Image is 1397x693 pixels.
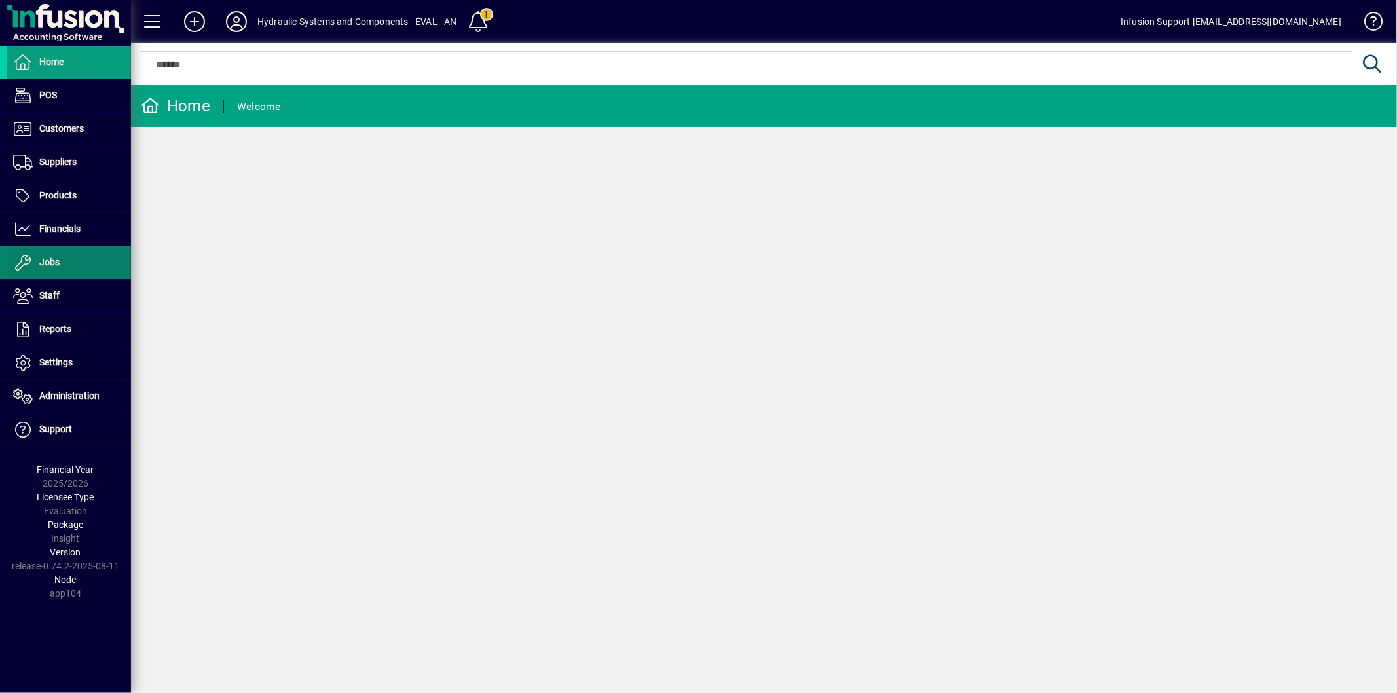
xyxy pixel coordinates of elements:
span: Customers [39,123,84,134]
a: Financials [7,213,131,246]
span: Staff [39,290,60,301]
button: Profile [215,10,257,33]
a: Reports [7,313,131,346]
div: Home [141,96,210,117]
span: Administration [39,390,100,401]
span: Package [48,519,83,530]
a: POS [7,79,131,112]
a: Settings [7,346,131,379]
span: Home [39,56,64,67]
span: Reports [39,324,71,334]
button: Add [174,10,215,33]
span: Version [50,547,81,557]
span: Node [55,574,77,585]
a: Products [7,179,131,212]
span: Financials [39,223,81,234]
span: Settings [39,357,73,367]
a: Support [7,413,131,446]
span: Support [39,424,72,434]
span: Licensee Type [37,492,94,502]
span: Suppliers [39,157,77,167]
span: Jobs [39,257,60,267]
a: Administration [7,380,131,413]
div: Infusion Support [EMAIL_ADDRESS][DOMAIN_NAME] [1121,11,1341,32]
span: POS [39,90,57,100]
a: Customers [7,113,131,145]
a: Staff [7,280,131,312]
a: Knowledge Base [1354,3,1381,45]
div: Welcome [237,96,281,117]
span: Products [39,190,77,200]
a: Suppliers [7,146,131,179]
span: Financial Year [37,464,94,475]
a: Jobs [7,246,131,279]
div: Hydraulic Systems and Components - EVAL - AN [257,11,457,32]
